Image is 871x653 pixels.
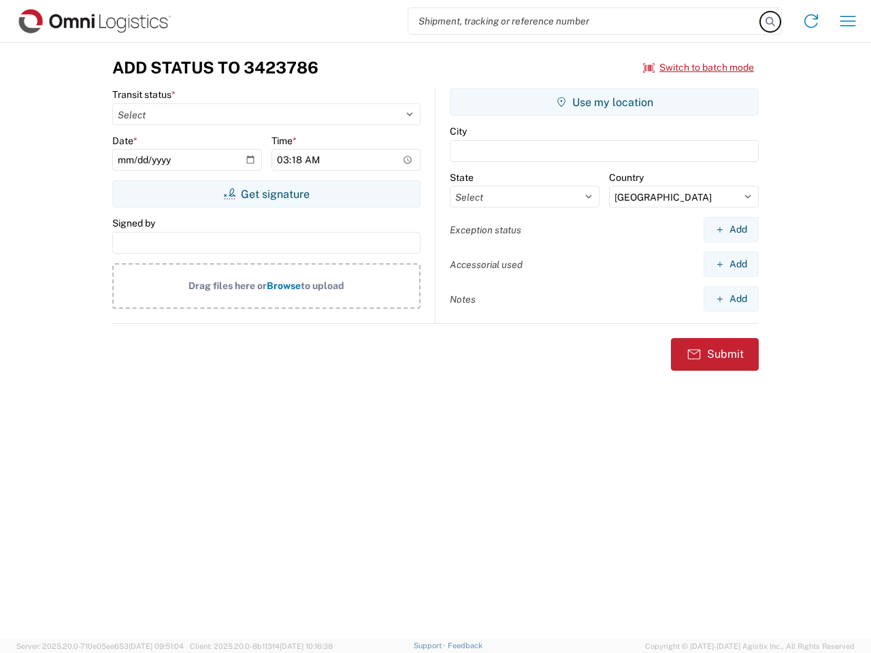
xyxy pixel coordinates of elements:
span: Drag files here or [188,280,267,291]
span: Copyright © [DATE]-[DATE] Agistix Inc., All Rights Reserved [645,640,855,652]
label: Transit status [112,88,176,101]
input: Shipment, tracking or reference number [408,8,761,34]
label: City [450,125,467,137]
label: Country [609,171,644,184]
button: Add [704,217,759,242]
label: Accessorial used [450,258,523,271]
label: Notes [450,293,476,305]
button: Add [704,286,759,312]
span: to upload [301,280,344,291]
label: Exception status [450,224,521,236]
span: Browse [267,280,301,291]
label: Signed by [112,217,155,229]
h3: Add Status to 3423786 [112,58,318,78]
label: Date [112,135,137,147]
label: Time [272,135,297,147]
button: Submit [671,338,759,371]
span: Server: 2025.20.0-710e05ee653 [16,642,184,650]
button: Switch to batch mode [643,56,754,79]
button: Add [704,252,759,277]
a: Feedback [448,641,482,650]
button: Use my location [450,88,759,116]
a: Support [414,641,448,650]
span: Client: 2025.20.0-8b113f4 [190,642,333,650]
button: Get signature [112,180,421,207]
label: State [450,171,474,184]
span: [DATE] 09:51:04 [129,642,184,650]
span: [DATE] 10:16:38 [280,642,333,650]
